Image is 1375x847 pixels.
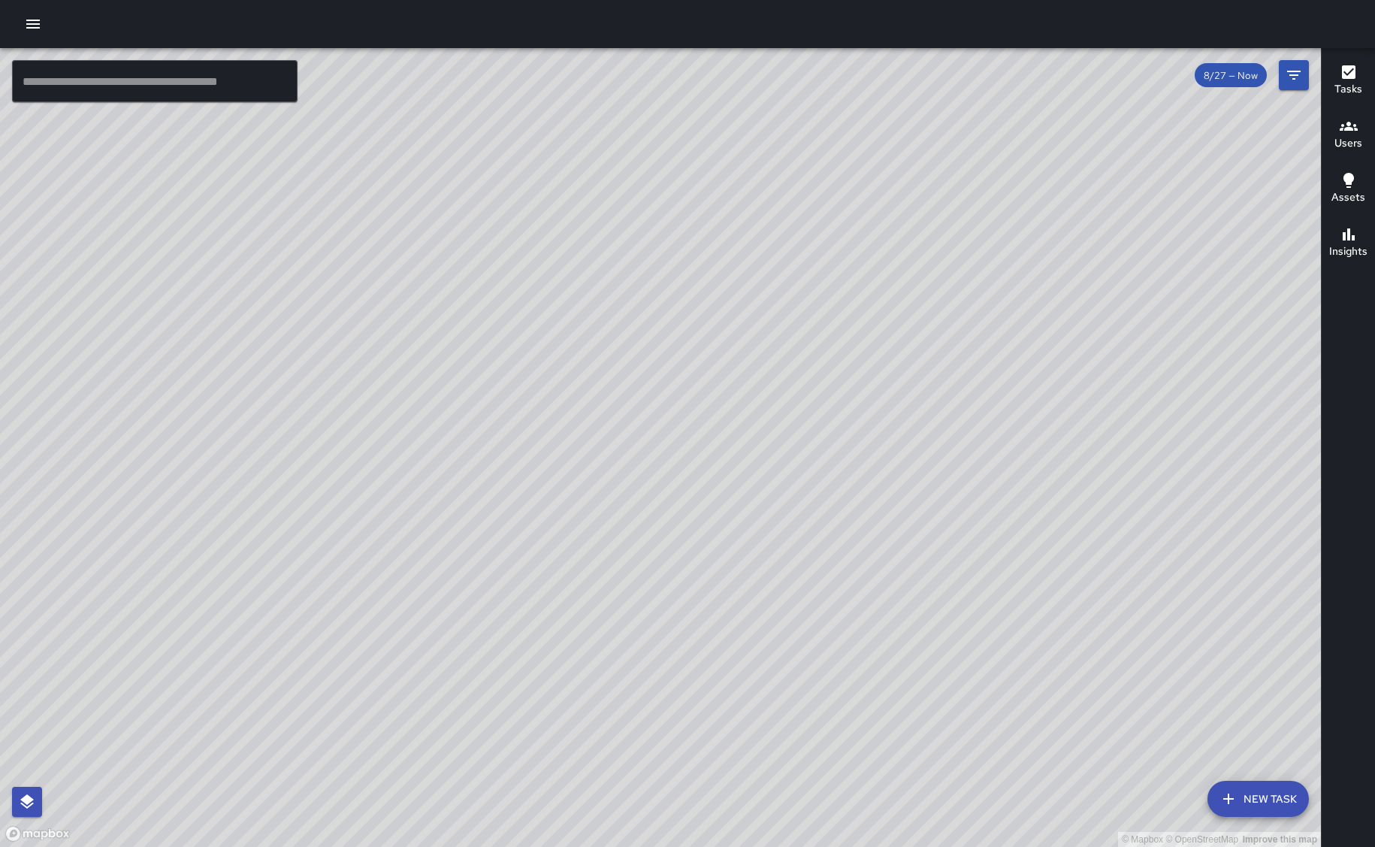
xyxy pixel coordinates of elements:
[1334,81,1362,98] h6: Tasks
[1322,162,1375,216] button: Assets
[1329,244,1367,260] h6: Insights
[1331,189,1365,206] h6: Assets
[1322,108,1375,162] button: Users
[1207,781,1309,817] button: New Task
[1334,135,1362,152] h6: Users
[1322,216,1375,271] button: Insights
[1279,60,1309,90] button: Filters
[1195,69,1267,82] span: 8/27 — Now
[1322,54,1375,108] button: Tasks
